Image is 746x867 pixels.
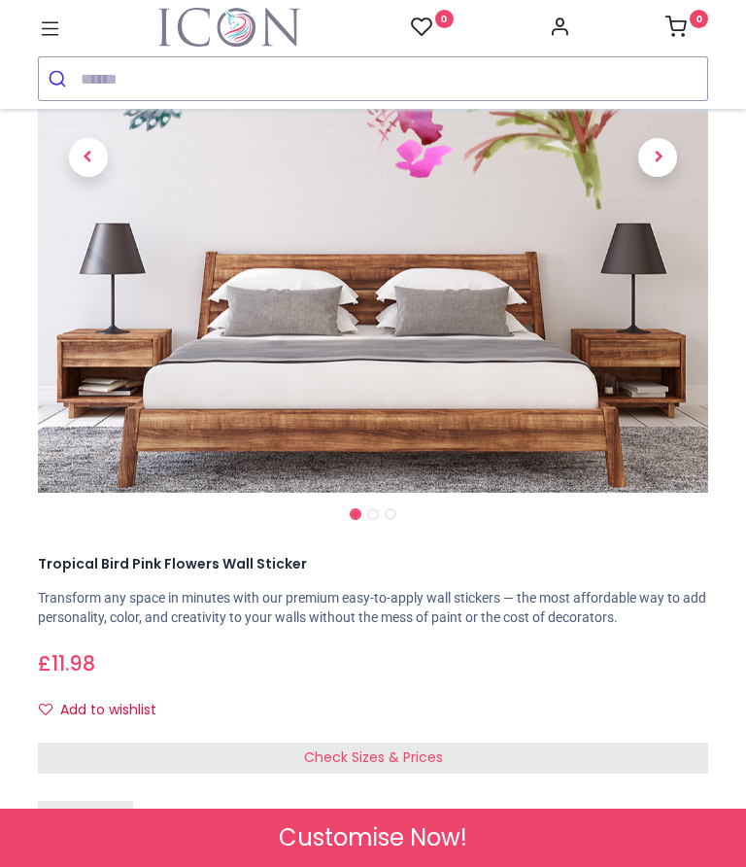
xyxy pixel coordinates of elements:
span: £ [38,650,95,678]
span: 11.98 [51,649,95,677]
span: Check Sizes & Prices [304,747,443,767]
a: 0 [665,21,708,37]
button: Add to wishlistAdd to wishlist [38,694,173,727]
sup: 0 [435,10,454,28]
span: Customise Now! [279,821,467,854]
img: Icon Wall Stickers [158,8,300,47]
a: Account Info [549,21,570,37]
span: Previous [69,138,108,177]
sup: 0 [690,10,708,28]
a: 0 [411,16,454,40]
p: Transform any space in minutes with our premium easy-to-apply wall stickers — the most affordable... [38,589,708,627]
button: Submit [39,57,81,100]
h1: Tropical Bird Pink Flowers Wall Sticker [38,555,708,574]
span: Next [638,138,677,177]
div: SKU: WS-47152 [38,801,133,829]
i: Add to wishlist [39,703,52,716]
a: Logo of Icon Wall Stickers [158,8,300,47]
